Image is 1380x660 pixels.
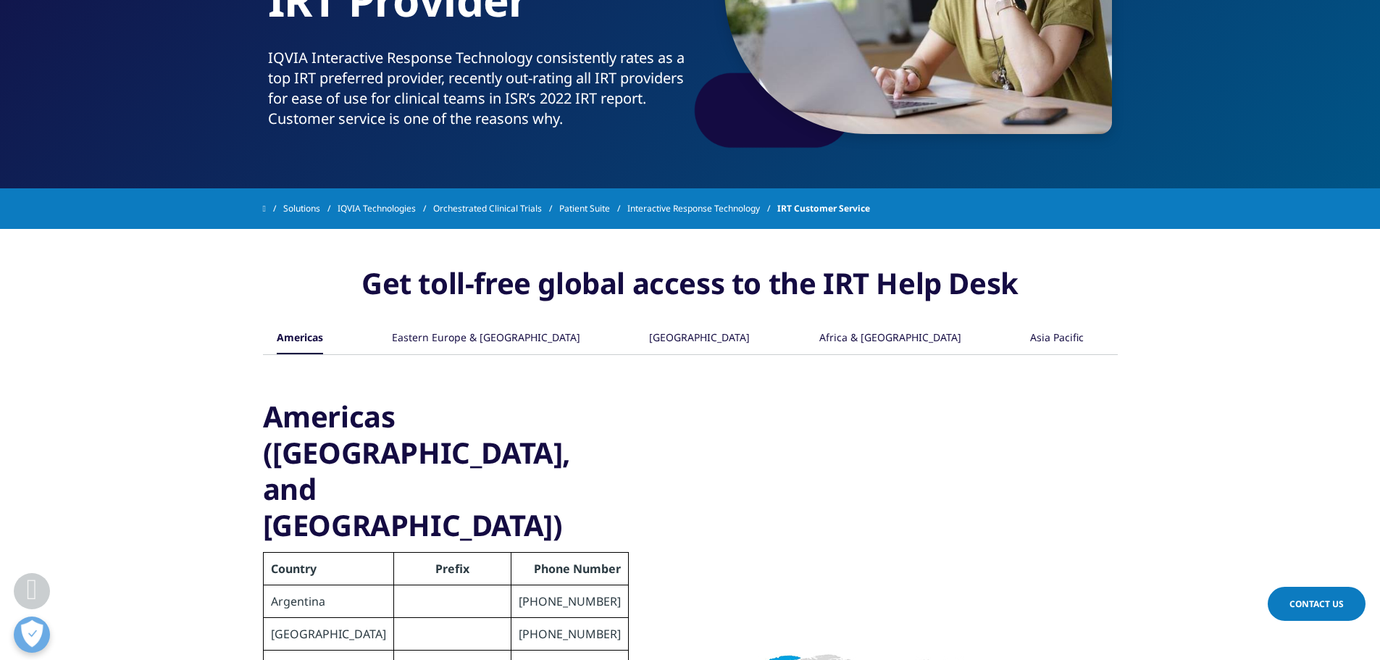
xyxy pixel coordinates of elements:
button: Americas [275,323,323,354]
a: Contact Us [1268,587,1366,621]
a: IQVIA Technologies [338,196,433,222]
th: Phone Number [511,553,628,585]
a: Orchestrated Clinical Trials [433,196,559,222]
p: IQVIA Interactive Response Technology consistently rates as a top IRT preferred provider, recentl... [268,48,685,138]
th: Prefix [393,553,511,585]
span: Contact Us [1289,598,1344,610]
button: Eastern Europe & [GEOGRAPHIC_DATA] [390,323,580,354]
button: [GEOGRAPHIC_DATA] [647,323,750,354]
a: Patient Suite [559,196,627,222]
button: Ouvrir le centre de préférences [14,617,50,653]
button: Africa & [GEOGRAPHIC_DATA] [817,323,961,354]
td: [PHONE_NUMBER] [511,585,628,618]
span: IRT Customer Service [777,196,870,222]
div: Africa & [GEOGRAPHIC_DATA] [819,323,961,354]
a: Solutions [283,196,338,222]
td: [GEOGRAPHIC_DATA] [263,618,393,651]
td: [PHONE_NUMBER] [511,618,628,651]
div: Asia Pacific [1030,323,1084,354]
h3: Americas ([GEOGRAPHIC_DATA], and [GEOGRAPHIC_DATA]) [263,398,614,543]
div: [GEOGRAPHIC_DATA] [649,323,750,354]
h3: Get toll-free global access to the IRT Help Desk [263,265,1118,323]
button: Asia Pacific [1028,323,1084,354]
td: Argentina [263,585,393,618]
a: Interactive Response Technology [627,196,777,222]
div: Eastern Europe & [GEOGRAPHIC_DATA] [392,323,580,354]
div: Americas [277,323,323,354]
th: Country [263,553,393,585]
